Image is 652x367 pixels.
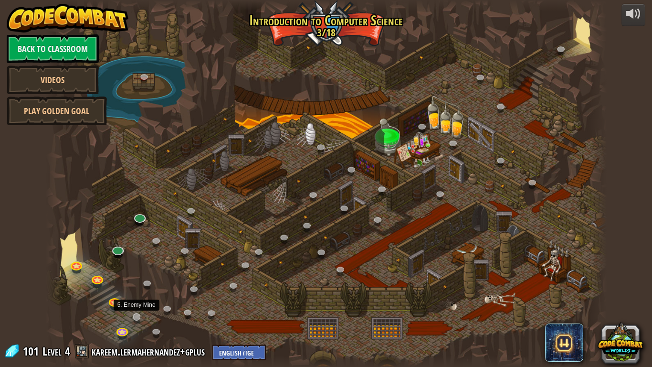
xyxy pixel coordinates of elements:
a: Videos [7,65,99,94]
a: Back to Classroom [7,34,99,63]
a: Play Golden Goal [7,97,107,125]
span: Level [42,344,62,359]
a: kareem.lermahernandez+gplus [92,344,208,359]
button: Adjust volume [621,4,645,26]
span: 4 [65,344,70,359]
img: CodeCombat - Learn how to code by playing a game [7,4,129,32]
span: 101 [23,344,42,359]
